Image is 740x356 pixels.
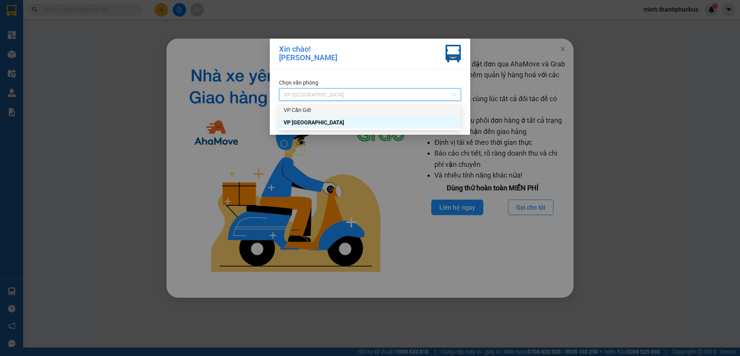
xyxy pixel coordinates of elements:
[284,106,456,114] div: VP Cần Giờ
[279,116,461,129] div: VP Sài Gòn
[279,45,337,63] div: Xin chào! [PERSON_NAME]
[446,45,461,63] img: vxr-icon
[284,118,456,127] div: VP [GEOGRAPHIC_DATA]
[284,89,456,100] span: VP Sài Gòn
[279,104,461,116] div: VP Cần Giờ
[279,78,461,87] div: Chọn văn phòng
